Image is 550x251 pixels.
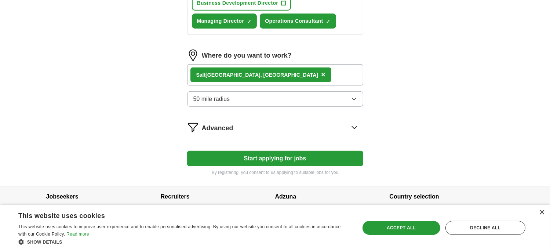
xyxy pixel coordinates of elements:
img: filter [187,121,199,133]
span: Managing Director [197,17,244,25]
span: Advanced [202,123,233,133]
button: Operations Consultant✓ [260,14,336,29]
strong: Salt [196,72,206,78]
span: This website uses cookies to improve user experience and to enable personalised advertising. By u... [18,224,341,237]
span: ✓ [326,19,331,25]
img: location.png [187,50,199,61]
button: Start applying for jobs [187,151,363,166]
div: This website uses cookies [18,209,331,220]
button: × [321,69,325,80]
div: Accept all [363,221,440,235]
button: Managing Director✓ [192,14,257,29]
div: Decline all [445,221,525,235]
button: 50 mile radius [187,91,363,107]
span: ✓ [247,19,251,25]
p: By registering, you consent to us applying to suitable jobs for you [187,169,363,176]
div: Show details [18,238,350,245]
a: Read more, opens a new window [66,232,89,237]
h4: Country selection [390,186,504,207]
span: Show details [27,240,62,245]
div: Close [539,210,544,215]
div: [GEOGRAPHIC_DATA], [GEOGRAPHIC_DATA] [196,71,318,79]
span: Operations Consultant [265,17,323,25]
span: × [321,70,325,79]
label: Where do you want to work? [202,51,292,61]
span: 50 mile radius [193,95,230,103]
